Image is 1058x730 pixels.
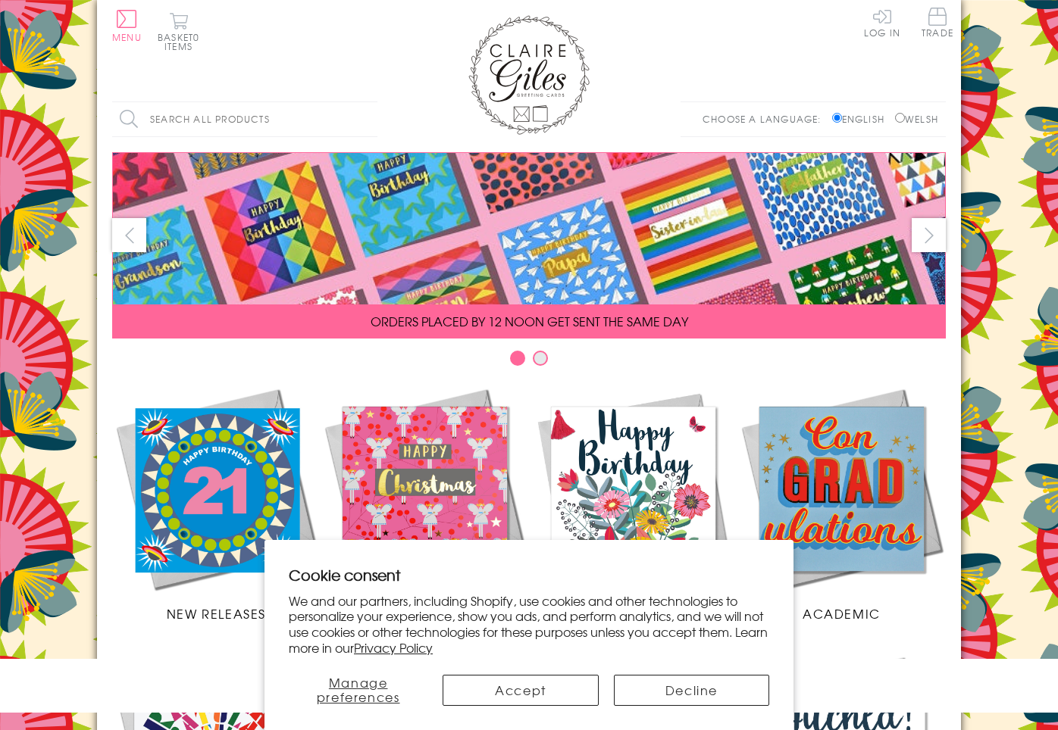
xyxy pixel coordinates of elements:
[112,30,142,44] span: Menu
[922,8,953,40] a: Trade
[167,604,266,622] span: New Releases
[864,8,900,37] a: Log In
[443,675,598,706] button: Accept
[510,351,525,366] button: Carousel Page 1 (Current Slide)
[112,218,146,252] button: prev
[317,673,400,706] span: Manage preferences
[164,30,199,53] span: 0 items
[112,10,142,42] button: Menu
[832,113,842,123] input: English
[614,675,769,706] button: Decline
[529,385,737,622] a: Birthdays
[112,385,321,622] a: New Releases
[158,12,199,51] button: Basket0 items
[362,102,377,136] input: Search
[289,593,769,656] p: We and our partners, including Shopify, use cookies and other technologies to personalize your ex...
[912,218,946,252] button: next
[533,351,548,366] button: Carousel Page 2
[289,564,769,585] h2: Cookie consent
[803,604,881,622] span: Academic
[112,102,377,136] input: Search all products
[289,675,427,706] button: Manage preferences
[354,638,433,657] a: Privacy Policy
[371,312,688,330] span: ORDERS PLACED BY 12 NOON GET SENT THE SAME DAY
[895,113,905,123] input: Welsh
[703,112,829,126] p: Choose a language:
[468,15,590,135] img: Claire Giles Greetings Cards
[737,385,946,622] a: Academic
[922,8,953,37] span: Trade
[112,350,946,373] div: Carousel Pagination
[895,112,938,126] label: Welsh
[832,112,892,126] label: English
[321,385,529,622] a: Christmas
